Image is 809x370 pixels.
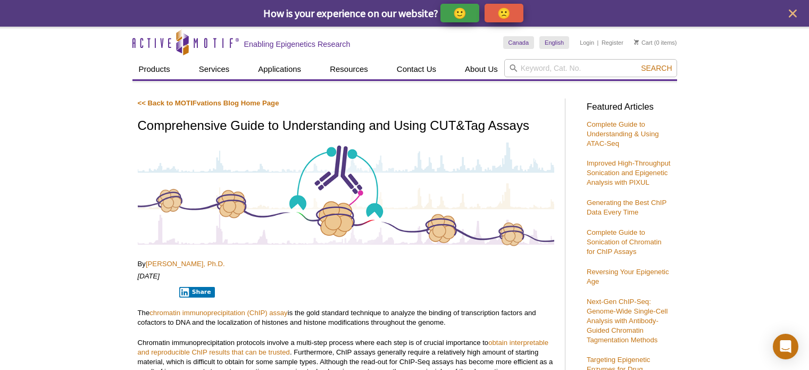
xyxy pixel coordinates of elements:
[587,228,662,256] a: Complete Guide to Sonication of Chromatin for ChIP Assays
[504,59,677,77] input: Keyword, Cat. No.
[138,141,554,247] img: Antibody-Based Tagmentation Notes
[634,36,677,49] li: (0 items)
[641,64,672,72] span: Search
[587,268,669,285] a: Reversing Your Epigenetic Age
[580,39,594,46] a: Login
[138,286,172,297] iframe: X Post Button
[458,59,504,79] a: About Us
[587,199,666,216] a: Generating the Best ChIP Data Every Time
[252,59,307,79] a: Applications
[244,39,351,49] h2: Enabling Epigenetics Research
[602,39,623,46] a: Register
[138,99,279,107] a: << Back to MOTIFvations Blog Home Page
[193,59,236,79] a: Services
[503,36,535,49] a: Canada
[138,272,160,280] em: [DATE]
[390,59,443,79] a: Contact Us
[497,6,511,20] p: 🙁
[539,36,569,49] a: English
[132,59,177,79] a: Products
[587,120,659,147] a: Complete Guide to Understanding & Using ATAC-Seq
[773,334,798,359] div: Open Intercom Messenger
[453,6,466,20] p: 🙂
[263,6,438,20] span: How is your experience on our website?
[587,103,672,112] h3: Featured Articles
[149,309,287,317] a: chromatin immunoprecipitation (ChIP) assay
[146,260,225,268] a: [PERSON_NAME], Ph.D.
[587,298,668,344] a: Next-Gen ChIP-Seq: Genome-Wide Single-Cell Analysis with Antibody-Guided Chromatin Tagmentation M...
[634,39,639,45] img: Your Cart
[323,59,374,79] a: Resources
[179,287,215,298] button: Share
[587,159,671,186] a: Improved High-Throughput Sonication and Epigenetic Analysis with PIXUL
[138,308,554,327] p: The is the gold standard technique to analyze the binding of transcription factors and cofactors ...
[634,39,653,46] a: Cart
[786,7,799,20] button: close
[138,119,554,134] h1: Comprehensive Guide to Understanding and Using CUT&Tag Assays
[138,339,549,356] a: obtain interpretable and reproducible ChIP results that can be trusted
[138,259,554,269] p: By
[638,63,675,73] button: Search
[597,36,599,49] li: |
